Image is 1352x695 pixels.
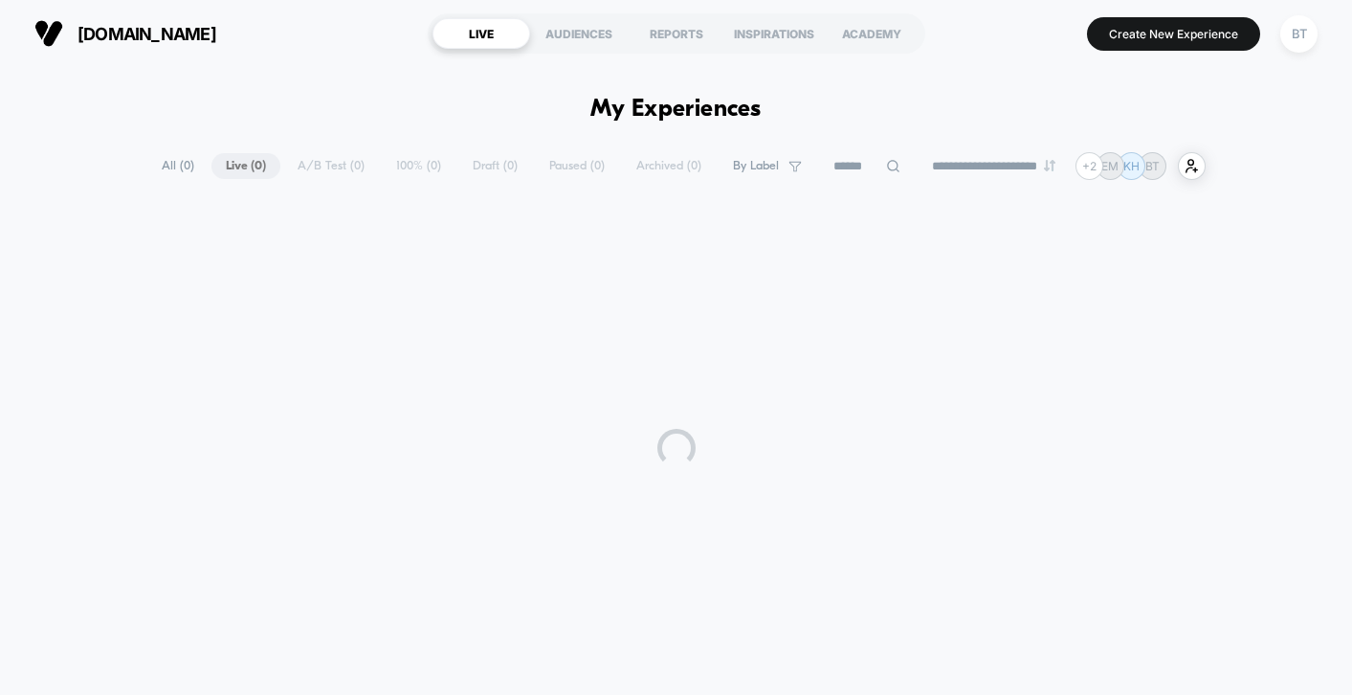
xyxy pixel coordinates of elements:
div: ACADEMY [823,18,920,49]
span: All ( 0 ) [147,153,209,179]
button: [DOMAIN_NAME] [29,18,222,49]
div: INSPIRATIONS [725,18,823,49]
p: KH [1123,159,1140,173]
div: + 2 [1075,152,1103,180]
img: end [1044,160,1055,171]
p: BT [1145,159,1160,173]
button: Create New Experience [1087,17,1260,51]
div: BT [1280,15,1318,53]
div: AUDIENCES [530,18,628,49]
span: [DOMAIN_NAME] [78,24,216,44]
h1: My Experiences [590,96,762,123]
p: EM [1101,159,1119,173]
img: Visually logo [34,19,63,48]
span: By Label [733,159,779,173]
div: REPORTS [628,18,725,49]
button: BT [1274,14,1323,54]
div: LIVE [432,18,530,49]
